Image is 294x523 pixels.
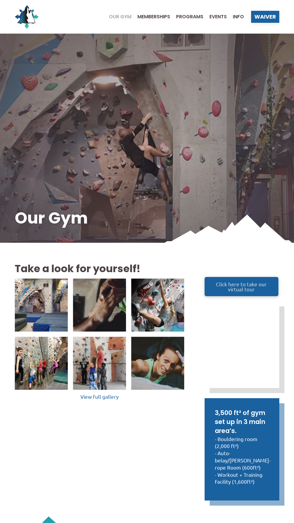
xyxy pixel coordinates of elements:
span: Info [233,14,244,19]
a: Memberships [131,14,170,19]
a: Programs [170,14,203,19]
a: Click here to take our virtual tour [205,277,278,296]
span: Click here to take our virtual tour [211,281,272,292]
a: Events [203,14,227,19]
h2: 3,500 ft² of gym set up in 3 main area’s. [215,408,269,435]
a: Info [227,14,244,19]
span: Events [209,14,227,19]
span: Waiver [254,14,276,20]
span: Memberships [137,14,170,19]
span: Our Gym [109,14,131,19]
h2: Take a look for yourself! [15,262,184,276]
a: Our Gym [103,14,131,19]
h1: Our Gym [15,207,279,229]
a: Waiver [251,11,279,23]
a: View full gallery [15,392,184,401]
p: - Bouldering room (2,000 ft²) - Auto-belay/[PERSON_NAME]-rope Room (600ft²) - Workout + Training ... [215,435,269,485]
span: Programs [176,14,203,19]
img: North Wall Logo [15,5,39,29]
